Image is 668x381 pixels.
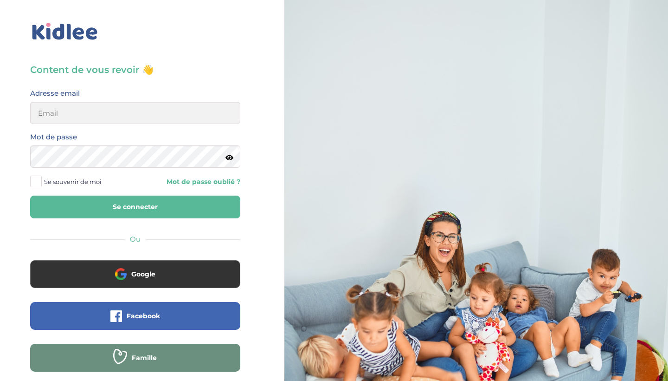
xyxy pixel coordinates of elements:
label: Mot de passe [30,131,77,143]
h3: Content de vous revoir 👋 [30,63,240,76]
span: Google [131,269,155,279]
img: google.png [115,268,127,280]
button: Famille [30,344,240,372]
span: Ou [130,235,141,243]
span: Se souvenir de moi [44,176,102,188]
input: Email [30,102,240,124]
a: Google [30,276,240,285]
a: Famille [30,360,240,368]
button: Se connecter [30,196,240,218]
a: Facebook [30,318,240,327]
label: Adresse email [30,87,80,99]
img: logo_kidlee_bleu [30,21,100,42]
img: facebook.png [110,310,122,322]
a: Mot de passe oublié ? [142,177,240,186]
button: Google [30,260,240,288]
span: Famille [132,353,157,362]
span: Facebook [127,311,160,321]
button: Facebook [30,302,240,330]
